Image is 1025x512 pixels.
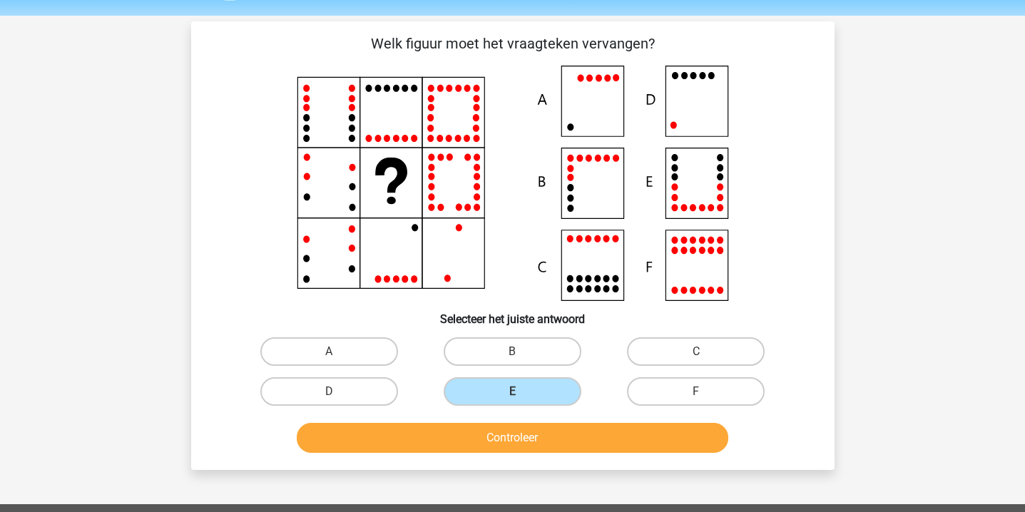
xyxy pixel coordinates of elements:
[627,337,765,366] label: C
[260,377,398,406] label: D
[260,337,398,366] label: A
[214,33,812,54] p: Welk figuur moet het vraagteken vervangen?
[444,337,581,366] label: B
[444,377,581,406] label: E
[627,377,765,406] label: F
[297,423,728,453] button: Controleer
[214,301,812,326] h6: Selecteer het juiste antwoord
